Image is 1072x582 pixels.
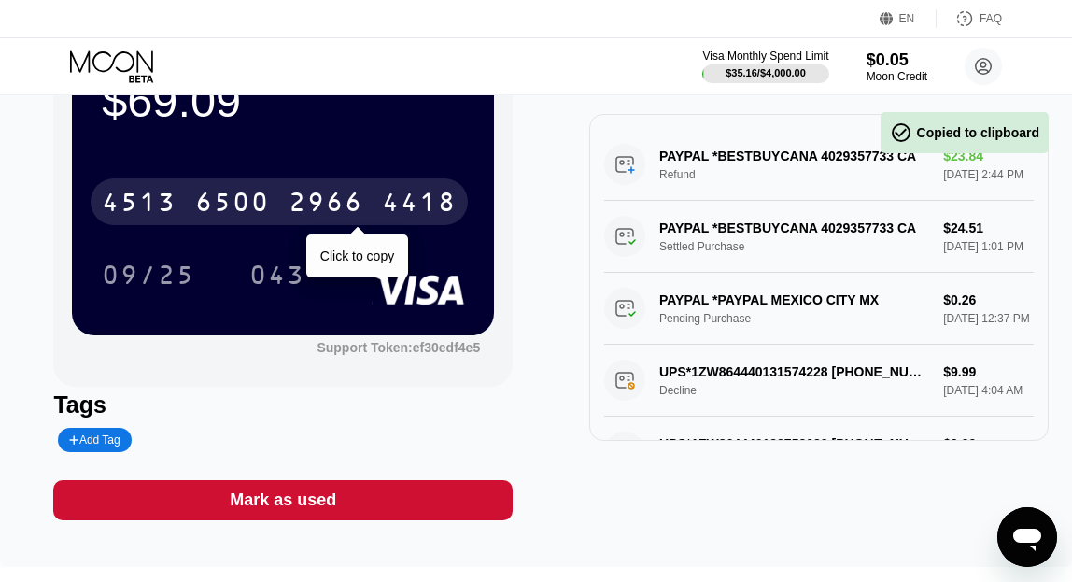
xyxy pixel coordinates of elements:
div: 4513 [102,190,176,220]
div: Visa Monthly Spend Limit [702,50,828,63]
div: 09/25 [102,263,195,292]
div: FAQ [937,9,1002,28]
div: Copied to clipboard [890,121,1039,144]
div: 043 [235,251,319,298]
div: $35.16 / $4,000.00 [726,67,806,78]
div: $0.05Moon Credit [867,50,927,83]
div: 6500 [195,190,270,220]
div: 2966 [289,190,363,220]
div: EN [880,9,937,28]
div: $69.09 [102,75,464,127]
div: Click to copy [320,248,394,263]
div: Tags [53,391,513,419]
div: $0.05 [867,50,927,70]
div: 4513650029664418 [91,178,468,225]
div: Mark as used [230,490,336,511]
div: Visa Monthly Spend Limit$35.16/$4,000.00 [702,50,828,83]
div: Support Token:ef30edf4e5 [317,340,480,355]
div: Add Tag [58,428,131,452]
iframe: Button to launch messaging window [997,507,1057,567]
div: Add Tag [69,433,120,447]
div: Moon Credit [867,70,927,83]
div: 4418 [382,190,457,220]
div: 043 [249,263,305,292]
div: FAQ [980,12,1002,25]
div: EN [899,12,915,25]
div: Mark as used [53,480,513,520]
div: Support Token: ef30edf4e5 [317,340,480,355]
span:  [890,121,912,144]
div: 09/25 [88,251,209,298]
